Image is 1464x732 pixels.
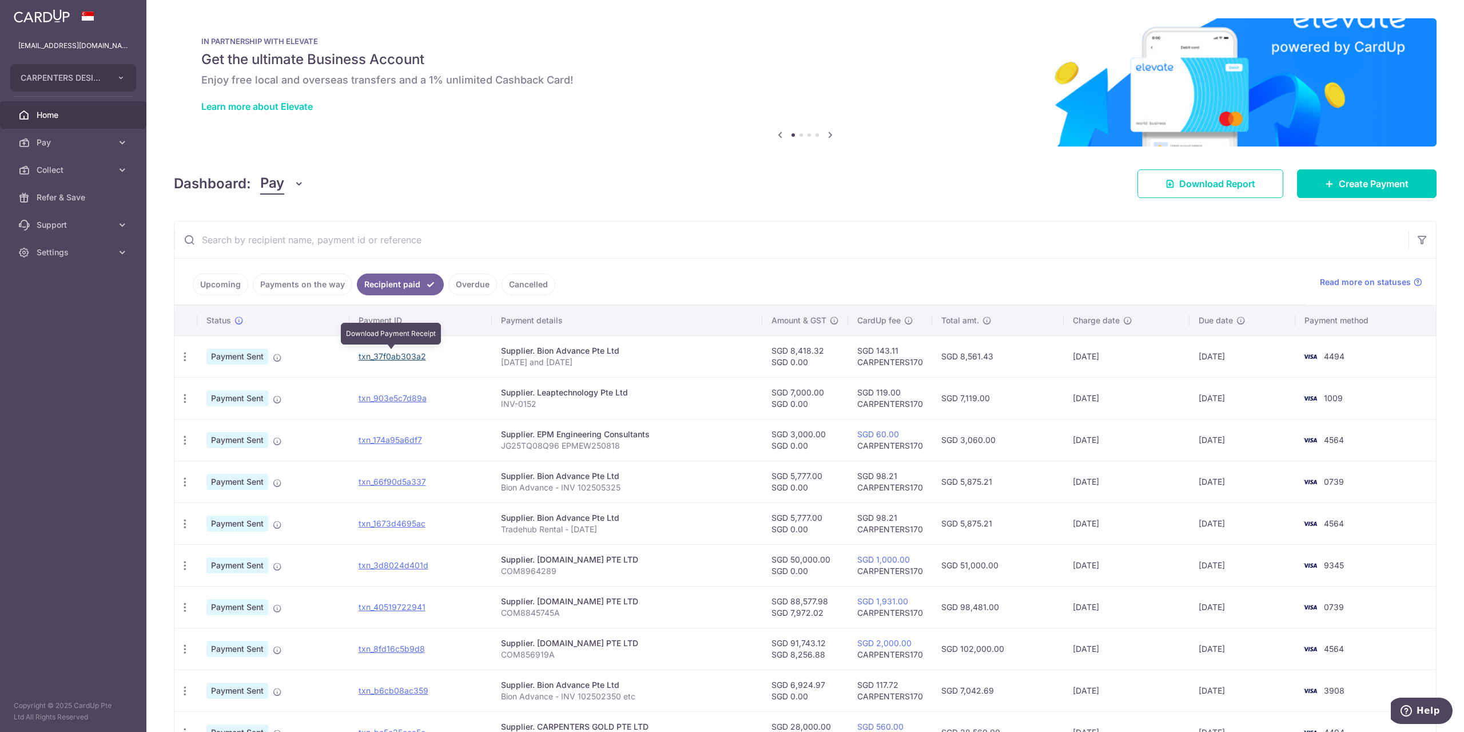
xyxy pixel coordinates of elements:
span: Charge date [1073,315,1120,326]
td: SGD 98.21 CARPENTERS170 [848,461,932,502]
a: txn_66f90d5a337 [359,477,426,486]
th: Payment ID [349,306,492,335]
td: [DATE] [1064,419,1189,461]
td: SGD 143.11 CARPENTERS170 [848,335,932,377]
td: [DATE] [1064,544,1189,586]
td: CARPENTERS170 [848,628,932,670]
div: Supplier. Bion Advance Pte Ltd [501,345,753,357]
p: JG25TQ08Q96 EPMEW250818 [501,440,753,452]
a: Learn more about Elevate [201,101,313,112]
img: Bank Card [1299,684,1322,698]
a: txn_1673d4695ac [359,519,425,528]
a: Recipient paid [357,274,444,295]
td: [DATE] [1189,544,1295,586]
span: Pay [37,137,112,148]
div: Supplier. [DOMAIN_NAME] PTE LTD [501,638,753,649]
td: SGD 3,060.00 [932,419,1064,461]
img: Renovation banner [174,18,1437,147]
a: Create Payment [1297,169,1437,198]
td: SGD 51,000.00 [932,544,1064,586]
td: [DATE] [1189,377,1295,419]
td: SGD 7,042.69 [932,670,1064,711]
a: Download Report [1137,169,1283,198]
span: Payment Sent [206,599,268,615]
a: Read more on statuses [1320,276,1422,288]
td: SGD 7,000.00 SGD 0.00 [762,377,848,419]
span: 4564 [1324,519,1344,528]
th: Payment details [492,306,762,335]
h5: Get the ultimate Business Account [201,50,1409,69]
span: Create Payment [1339,177,1409,191]
span: Home [37,109,112,121]
img: Bank Card [1299,391,1322,405]
span: Read more on statuses [1320,276,1411,288]
span: CardUp fee [857,315,901,326]
a: txn_174a95a6df7 [359,435,422,445]
p: COM8964289 [501,565,753,577]
td: [DATE] [1189,461,1295,502]
td: [DATE] [1189,335,1295,377]
img: Bank Card [1299,642,1322,656]
span: Collect [37,164,112,176]
img: Bank Card [1299,475,1322,489]
span: Payment Sent [206,432,268,448]
td: CARPENTERS170 [848,544,932,586]
td: [DATE] [1064,586,1189,628]
td: SGD 91,743.12 SGD 8,256.88 [762,628,848,670]
iframe: Opens a widget where you can find more information [1391,698,1453,726]
td: SGD 7,119.00 [932,377,1064,419]
td: SGD 5,875.21 [932,461,1064,502]
a: Cancelled [502,274,555,295]
span: 9345 [1324,560,1344,570]
td: SGD 8,418.32 SGD 0.00 [762,335,848,377]
p: [DATE] and [DATE] [501,357,753,368]
td: SGD 119.00 CARPENTERS170 [848,377,932,419]
span: Payment Sent [206,557,268,573]
td: [DATE] [1064,628,1189,670]
span: Support [37,219,112,231]
div: Supplier. Bion Advance Pte Ltd [501,512,753,524]
td: SGD 5,875.21 [932,502,1064,544]
td: SGD 88,577.98 SGD 7,972.02 [762,586,848,628]
div: Download Payment Receipt [341,323,441,345]
td: SGD 98.21 CARPENTERS170 [848,502,932,544]
input: Search by recipient name, payment id or reference [174,221,1409,258]
td: CARPENTERS170 [848,586,932,628]
td: [DATE] [1064,502,1189,544]
span: Payment Sent [206,516,268,532]
span: 4494 [1324,351,1344,361]
img: Bank Card [1299,517,1322,531]
span: Status [206,315,231,326]
p: COM8845745A [501,607,753,619]
td: SGD 8,561.43 [932,335,1064,377]
span: 4564 [1324,435,1344,445]
td: SGD 6,924.97 SGD 0.00 [762,670,848,711]
span: Payment Sent [206,390,268,406]
td: [DATE] [1189,586,1295,628]
span: Total amt. [941,315,979,326]
span: 3908 [1324,686,1344,695]
a: txn_3d8024d401d [359,560,428,570]
a: SGD 1,931.00 [857,596,908,606]
td: [DATE] [1189,628,1295,670]
td: SGD 3,000.00 SGD 0.00 [762,419,848,461]
span: Download Report [1179,177,1255,191]
a: txn_40519722941 [359,602,425,612]
td: SGD 102,000.00 [932,628,1064,670]
td: [DATE] [1189,419,1295,461]
td: [DATE] [1064,377,1189,419]
a: Overdue [448,274,497,295]
span: Amount & GST [771,315,826,326]
span: CARPENTERS DESIGN GROUP PTE. LTD. [21,72,105,84]
p: Bion Advance - INV 102505325 [501,482,753,493]
img: Bank Card [1299,350,1322,363]
a: Upcoming [193,274,248,295]
a: SGD 560.00 [857,722,904,731]
td: [DATE] [1064,461,1189,502]
td: CARPENTERS170 [848,419,932,461]
p: IN PARTNERSHIP WITH ELEVATE [201,37,1409,46]
a: SGD 1,000.00 [857,555,910,564]
td: SGD 98,481.00 [932,586,1064,628]
span: 0739 [1324,477,1344,486]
